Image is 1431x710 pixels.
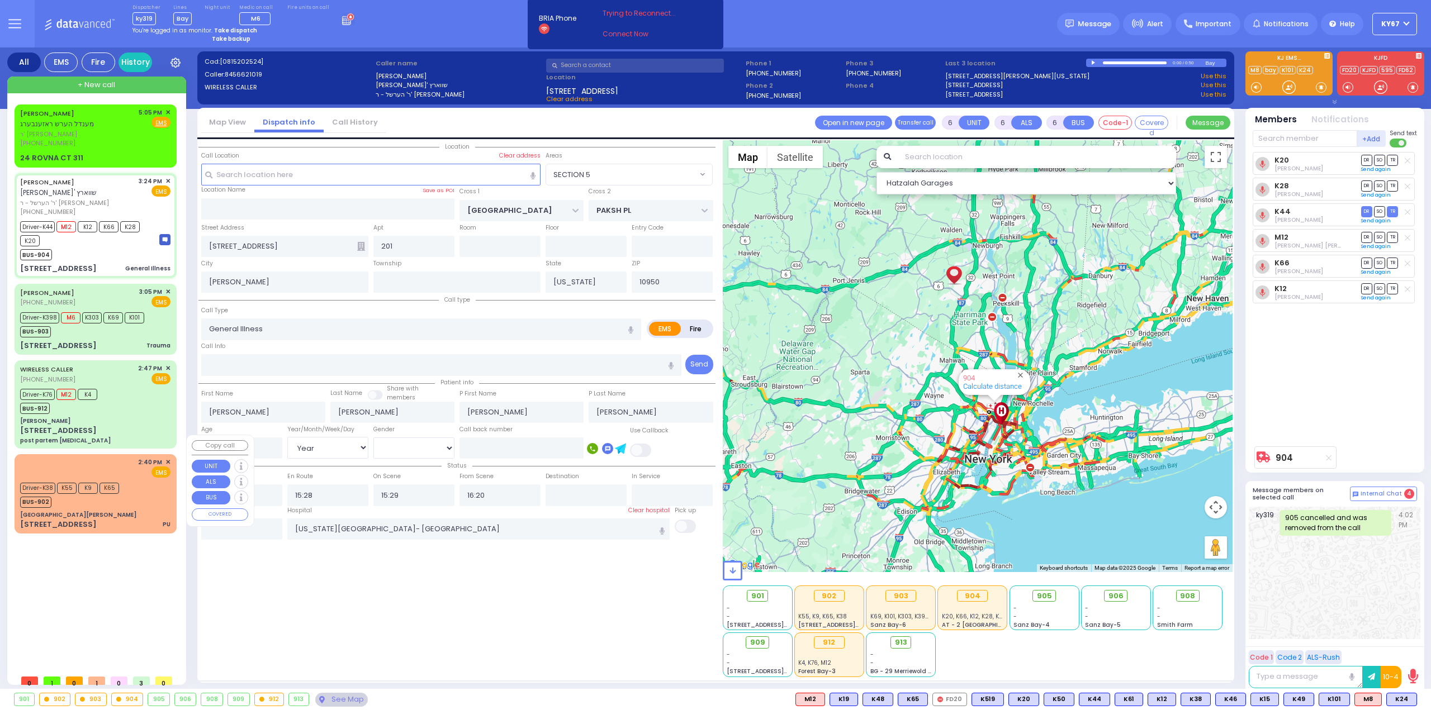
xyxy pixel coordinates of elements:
label: En Route [287,472,313,481]
span: [0815202524] [220,57,263,66]
button: Members [1255,113,1297,126]
span: TR [1387,258,1398,268]
div: BLS [1148,693,1176,706]
span: You're logged in as monitor. [132,26,212,35]
div: 24 ROVNA CT 311 [20,153,83,164]
div: BLS [1079,693,1110,706]
span: BUS-903 [20,326,51,337]
button: Map camera controls [1205,496,1227,518]
span: Send text [1390,129,1417,137]
button: Transfer call [895,116,936,130]
label: Street Address [201,223,244,232]
button: Message [1186,116,1230,130]
button: Drag Pegman onto the map to open Street View [1205,536,1227,559]
span: ky319 [132,12,156,25]
img: comment-alt.png [1353,492,1358,497]
a: [PERSON_NAME] [20,109,74,118]
a: WIRELESS CALLER [20,365,73,374]
label: State [546,259,561,268]
button: 10-4 [1381,666,1401,688]
div: 905 [148,693,169,706]
a: 595 [1379,66,1395,74]
label: Location [546,73,742,82]
img: message.svg [1065,20,1074,28]
span: K65 [99,483,119,494]
span: TR [1387,232,1398,242]
label: P First Name [459,389,496,398]
span: TR [1387,283,1398,294]
a: Send again [1361,294,1391,301]
div: 902 [40,693,70,706]
label: P Last Name [589,389,626,398]
span: ✕ [165,177,170,186]
div: [PERSON_NAME] [20,417,70,425]
span: [PERSON_NAME]' שווארץ [20,188,97,197]
span: + New call [78,79,115,90]
span: [STREET_ADDRESS] [546,85,618,94]
label: City [201,259,213,268]
label: ר' הערשל - ר' [PERSON_NAME] [376,90,543,99]
span: K20 [20,235,40,246]
span: DR [1361,155,1372,165]
span: SECTION 5 [546,164,713,185]
span: K303 [82,312,102,323]
label: Clear hospital [628,506,670,515]
a: 904 [1276,454,1293,462]
div: 905 cancelled and was removed from the call [1280,510,1391,536]
span: Bernard Babad [1274,293,1323,301]
div: All [7,53,41,72]
span: Lipa Oppenheim [1274,216,1323,224]
label: Destination [546,472,579,481]
label: KJ EMS... [1245,55,1333,63]
a: Calculate distance [963,382,1022,390]
img: message-box.svg [159,234,170,245]
a: Call History [324,117,386,127]
button: Show street map [728,146,767,168]
span: ר' הערשל - ר' [PERSON_NAME] [20,198,135,208]
label: Caller: [205,70,372,79]
div: 906 [175,693,196,706]
span: 4:02 PM [1399,510,1414,536]
div: / [1182,56,1184,69]
button: Show satellite imagery [767,146,823,168]
div: [STREET_ADDRESS] [20,425,97,436]
img: red-radio-icon.svg [937,697,943,702]
a: Send again [1361,166,1391,173]
span: EMS [151,466,170,478]
div: 904 [112,693,143,706]
span: [PHONE_NUMBER] [20,298,75,307]
div: Trauma [146,341,170,350]
div: New York Presbyterian Hospital- Columbia Campus [992,402,1011,425]
label: Night unit [205,4,230,11]
span: Trying to Reconnect... [603,8,691,18]
label: [PERSON_NAME]' שווארץ [376,80,543,90]
div: BLS [1181,693,1211,706]
span: TR [1387,155,1398,165]
label: Call Type [201,306,228,315]
label: [PHONE_NUMBER] [746,91,801,99]
input: Search location [898,146,1177,168]
input: Search member [1253,130,1357,147]
span: TR [1387,206,1398,217]
span: 1 [88,676,105,685]
a: M12 [1274,233,1288,241]
a: K101 [1280,66,1296,74]
label: Lines [173,4,192,11]
span: M12 [56,221,76,232]
label: Fire [680,322,712,336]
strong: Take dispatch [214,26,257,35]
span: SO [1374,206,1385,217]
span: SECTION 5 [553,169,590,180]
span: Driver-K44 [20,221,55,232]
div: BLS [898,693,928,706]
label: Cross 1 [459,187,480,196]
div: BLS [972,693,1004,706]
span: Alert [1147,19,1163,29]
label: ZIP [632,259,640,268]
span: K55 [57,483,77,494]
button: Code-1 [1098,116,1132,130]
div: Bay [1205,59,1226,67]
label: On Scene [373,472,401,481]
span: K66 [99,221,119,232]
a: K44 [1274,207,1291,216]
